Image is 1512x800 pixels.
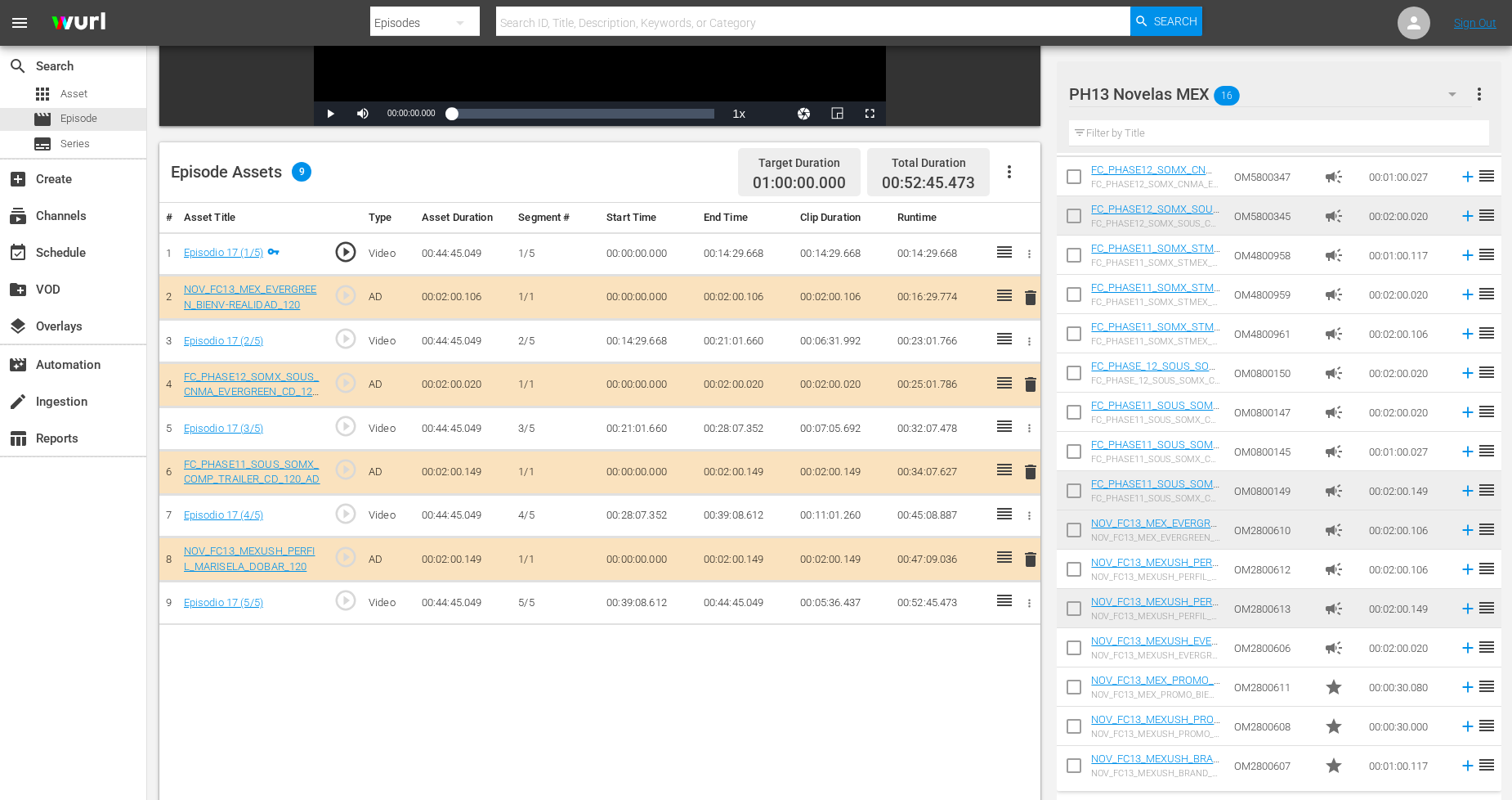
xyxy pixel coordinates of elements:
[1091,438,1220,475] a: FC_PHASE11_SOUS_SOMX_COMP_TIMELAPSE_CD_60_AD
[1091,572,1220,582] div: NOV_FC13_MEXUSH_PERFIL_BARBARA_DOBAR_120
[415,362,512,407] td: 00:02:00.020
[60,86,87,102] span: Asset
[362,582,415,625] td: Video
[1091,321,1220,357] a: FC_PHASE11_SOMX_STMEX_MAKINGOF S6_CD_120_ORIGINAL
[184,458,320,486] a: FC_PHASE11_SOUS_SOMX_COMP_TRAILER_CD_120_AD
[697,320,794,363] td: 00:21:01.660
[1459,364,1477,382] svg: Add to Episode
[1459,521,1477,539] svg: Add to Episode
[1228,550,1317,589] td: OM2800612
[1154,7,1197,36] span: Search
[184,545,315,573] a: NOV_FC13_MEXUSH_PERFIL_MARISELA_DOBAR_120
[8,392,28,411] span: Ingestion
[1228,510,1317,550] td: OM2800610
[853,101,886,126] button: Fullscreen
[891,582,988,625] td: 00:52:45.473
[697,276,794,320] td: 00:02:00.106
[33,110,52,129] span: Episode
[184,422,263,434] a: Episodio 17 (3/5)
[1324,245,1344,265] span: Ad
[184,246,263,258] a: Episodio 17 (1/5)
[10,13,29,33] span: menu
[1021,288,1040,308] span: delete
[184,335,263,347] a: Episodio 17 (2/5)
[1228,157,1317,196] td: OM5800347
[1477,480,1496,500] span: reorder
[794,494,891,537] td: 00:11:01.260
[1324,481,1344,501] span: Ad
[1228,275,1317,314] td: OM4800959
[1021,375,1040,394] span: delete
[794,582,891,625] td: 00:05:36.437
[1324,756,1344,775] span: Promo
[1091,218,1220,229] div: FC_PHASE12_SOMX_SOUS_CNMA_EVERGREEN_CD_120_ORIGINAL
[1228,707,1317,746] td: OM2800608
[362,232,415,276] td: Video
[1477,205,1496,225] span: reorder
[1228,353,1317,393] td: OM0800150
[1362,157,1452,196] td: 00:01:00.027
[1091,454,1220,465] div: FC_PHASE11_SOUS_SOMX_COMP_TIMELAPSE_CD_60_AD
[333,371,358,395] span: play_circle_outline
[1477,245,1496,264] span: reorder
[159,362,177,407] td: 4
[1324,677,1344,697] span: star
[600,232,697,276] td: 00:00:00.000
[415,276,512,320] td: 00:02:00.106
[600,203,697,233] th: Start Time
[1362,196,1452,236] td: 00:02:00.020
[1091,650,1220,661] div: NOV_FC13_MEXUSH_EVERGREEN_DOBAR_120
[1228,667,1317,707] td: OM2800611
[882,173,975,192] span: 00:52:45.473
[362,320,415,363] td: Video
[891,232,988,276] td: 00:14:29.668
[1228,432,1317,471] td: OM0800145
[512,407,600,451] td: 3/5
[1362,550,1452,589] td: 00:02:00.106
[1021,462,1040,482] span: delete
[1091,415,1220,425] div: FC_PHASE11_SOUS_SOMX_COMP_BTS_CD_120_AD
[512,582,600,625] td: 5/5
[60,110,97,127] span: Episode
[1324,324,1344,344] span: Ad
[33,134,52,154] span: Series
[1459,678,1477,696] svg: Add to Episode
[314,101,347,126] button: Play
[159,537,177,582] td: 8
[697,232,794,276] td: 00:14:29.668
[697,362,794,407] td: 00:02:00.020
[292,162,311,182] span: 9
[512,203,600,233] th: Segment #
[512,450,600,494] td: 1/1
[1362,628,1452,667] td: 00:02:00.020
[1091,164,1215,188] a: FC_PHASE12_SOMX_CNMA_EVERGREEN_CD_60
[1091,690,1220,700] div: NOV_FC13_MEX_PROMO_BIENV-REALIDAD_INDEP_30
[333,326,358,351] span: play_circle_outline
[1021,550,1040,569] span: delete
[891,320,988,363] td: 00:23:01.766
[1091,297,1220,308] div: FC_PHASE11_SOMX_STMEX_MAKINGOF_S5_CD_120_ORIGINAL
[697,407,794,451] td: 00:28:07.352
[1324,442,1344,461] span: Ad
[171,162,311,182] div: Episode Assets
[1324,717,1344,736] span: star
[1362,667,1452,707] td: 00:00:30.080
[1324,560,1344,579] span: Ad
[347,101,379,126] button: Mute
[159,320,177,363] td: 3
[1324,206,1344,226] span: Ad
[1091,203,1219,240] a: FC_PHASE12_SOMX_SOUS_CNMA_EVERGREEN_CD_120_ORIGINAL
[600,582,697,625] td: 00:39:08.612
[1021,285,1040,309] button: delete
[794,203,891,233] th: Clip Duration
[1091,360,1218,384] a: FC_PHASE_12_SOUS_SOMX_COMP_TRIVIAS_CD_120
[1091,375,1220,386] div: FC_PHASE_12_SOUS_SOMX_COMP_TRIVIAS_CD_120
[1091,399,1219,424] a: FC_PHASE11_SOUS_SOMX_COMP_BTS_CD_120_AD
[1470,74,1489,114] button: more_vert
[8,355,28,375] span: Automation
[1091,336,1220,347] div: FC_PHASE11_SOMX_STMEX_MAKINGOF S6_CD_120_ORIGINAL
[1459,757,1477,775] svg: Add to Episode
[600,320,697,363] td: 00:14:29.668
[1324,599,1344,618] span: Ad
[60,136,90,152] span: Series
